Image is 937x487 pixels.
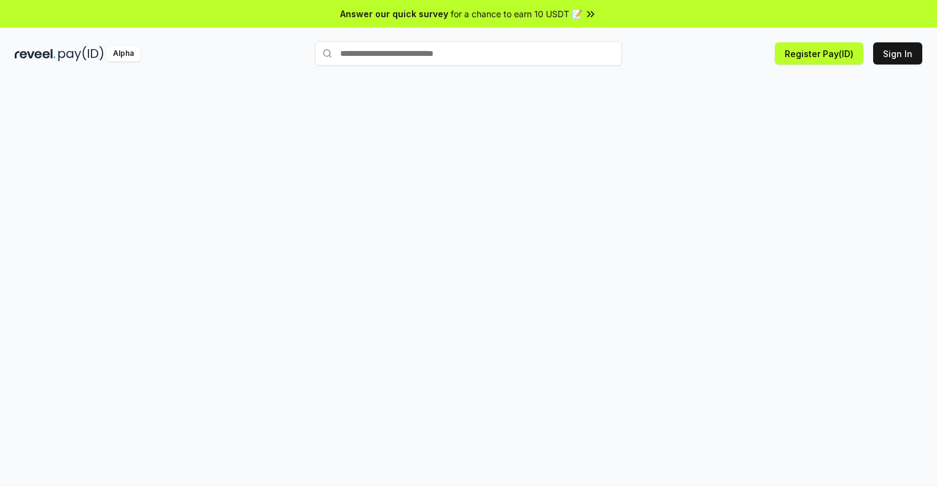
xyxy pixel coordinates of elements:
[873,42,922,64] button: Sign In
[106,46,141,61] div: Alpha
[15,46,56,61] img: reveel_dark
[340,7,448,20] span: Answer our quick survey
[451,7,582,20] span: for a chance to earn 10 USDT 📝
[58,46,104,61] img: pay_id
[775,42,863,64] button: Register Pay(ID)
